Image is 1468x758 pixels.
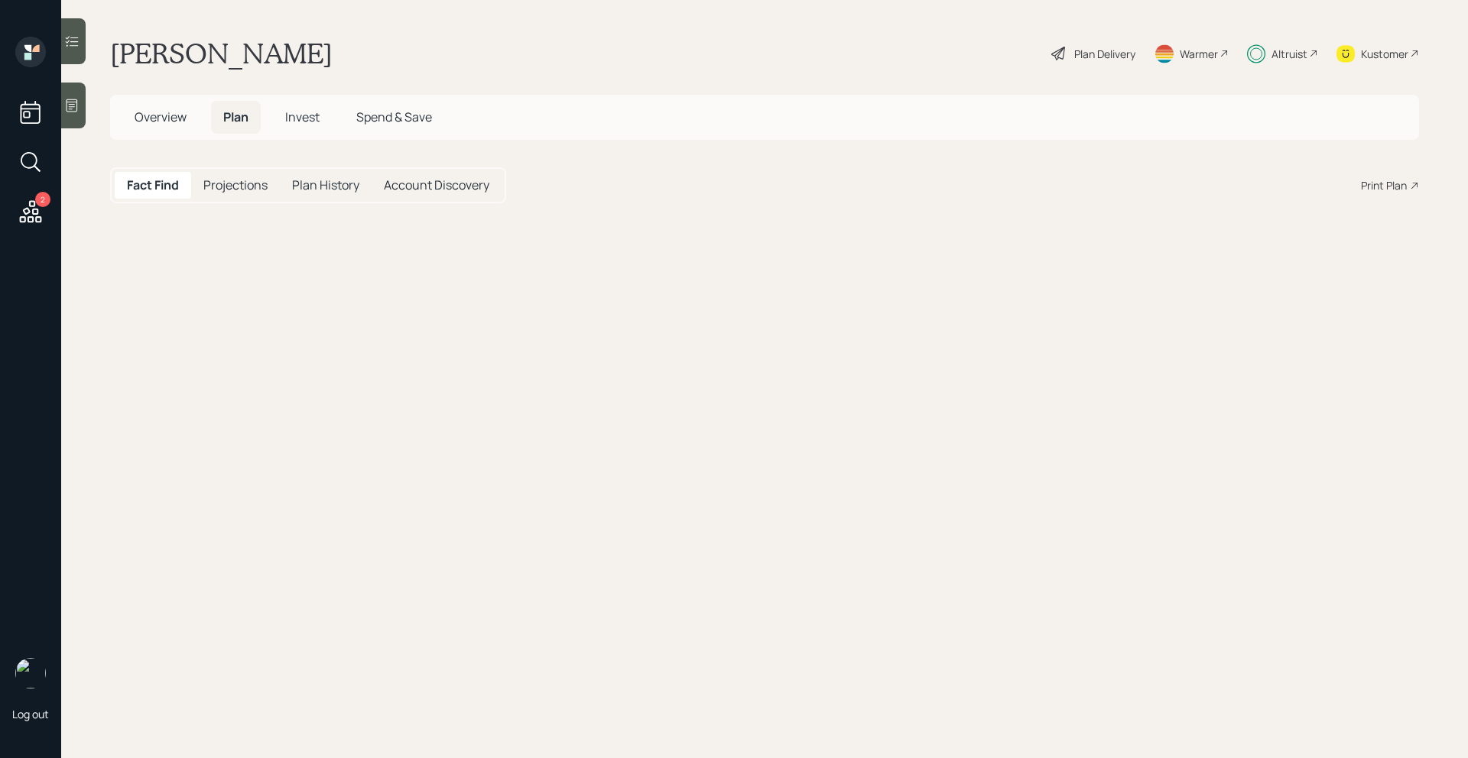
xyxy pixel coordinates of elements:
[110,37,333,70] h1: [PERSON_NAME]
[292,178,359,193] h5: Plan History
[15,658,46,688] img: michael-russo-headshot.png
[1361,46,1408,62] div: Kustomer
[384,178,489,193] h5: Account Discovery
[1361,177,1407,193] div: Print Plan
[127,178,179,193] h5: Fact Find
[135,109,187,125] span: Overview
[356,109,432,125] span: Spend & Save
[203,178,268,193] h5: Projections
[35,192,50,207] div: 2
[1180,46,1218,62] div: Warmer
[285,109,320,125] span: Invest
[1272,46,1307,62] div: Altruist
[1074,46,1135,62] div: Plan Delivery
[223,109,248,125] span: Plan
[12,707,49,721] div: Log out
